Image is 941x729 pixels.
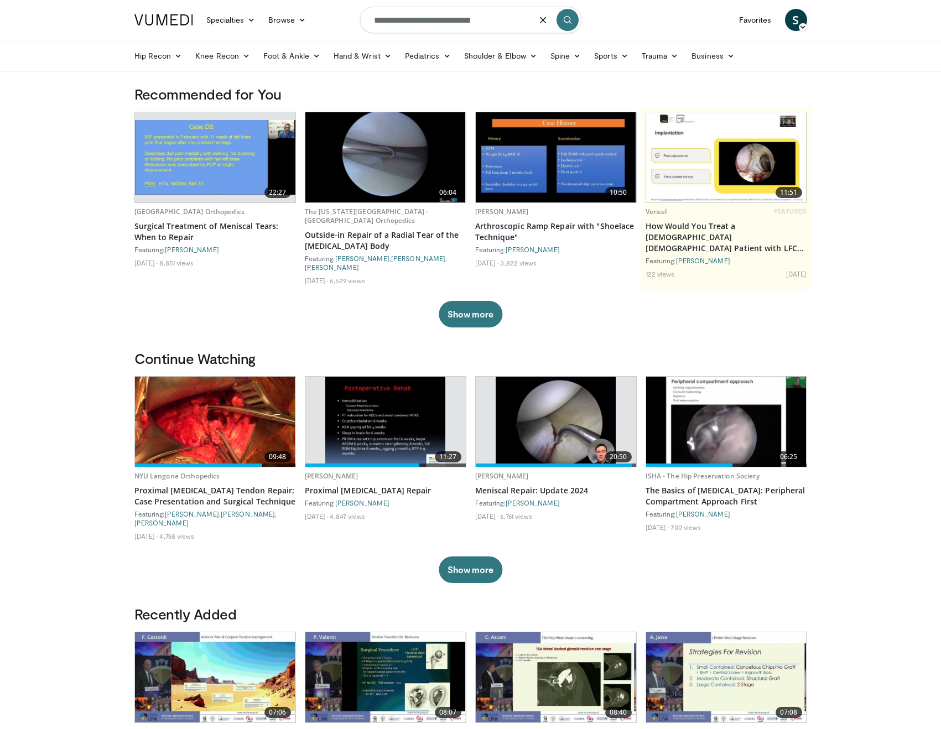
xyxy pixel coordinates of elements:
[134,485,296,507] a: Proximal [MEDICAL_DATA] Tendon Repair: Case Presentation and Surgical Technique
[305,263,359,271] a: [PERSON_NAME]
[496,377,616,467] img: 106a3a39-ec7f-4e65-a126-9a23cf1eacd5.620x360_q85_upscale.jpg
[398,45,457,67] a: Pediatrics
[786,269,807,278] li: [DATE]
[476,632,636,722] img: b9682281-d191-4971-8e2c-52cd21f8feaa.620x360_q85_upscale.jpg
[189,45,257,67] a: Knee Recon
[330,512,365,520] li: 4,847 views
[732,9,778,31] a: Favorites
[159,532,194,540] li: 4,768 views
[646,112,807,202] img: 62f325f7-467e-4e39-9fa8-a2cb7d050ecd.620x360_q85_upscale.jpg
[646,632,807,722] img: a3fe917b-418f-4b37-ad2e-b0d12482d850.620x360_q85_upscale.jpg
[776,451,802,462] span: 06:25
[165,510,219,518] a: [PERSON_NAME]
[646,377,807,467] a: 06:25
[134,258,158,267] li: [DATE]
[134,509,296,527] div: Featuring: , ,
[646,509,807,518] div: Featuring:
[646,207,667,216] a: Vericel
[588,45,635,67] a: Sports
[670,523,701,532] li: 700 views
[457,45,544,67] a: Shoulder & Elbow
[435,187,461,198] span: 06:04
[305,377,466,467] a: 11:27
[135,632,295,722] a: 07:06
[774,207,807,215] span: FEATURED
[165,246,219,253] a: [PERSON_NAME]
[305,254,466,272] div: Featuring: , ,
[134,207,245,216] a: [GEOGRAPHIC_DATA] Orthopedics
[305,498,466,507] div: Featuring:
[544,45,588,67] a: Spine
[475,485,637,496] a: Meniscal Repair: Update 2024
[134,85,807,103] h3: Recommended for You
[435,707,461,718] span: 08:07
[476,112,636,202] a: 10:50
[475,471,529,481] a: [PERSON_NAME]
[200,9,262,31] a: Specialties
[685,45,741,67] a: Business
[305,471,358,481] a: [PERSON_NAME]
[605,451,632,462] span: 20:50
[506,246,560,253] a: [PERSON_NAME]
[475,245,637,254] div: Featuring:
[134,221,296,243] a: Surgical Treatment of Meniscal Tears: When to Repair
[159,258,194,267] li: 8,851 views
[128,45,189,67] a: Hip Recon
[646,471,760,481] a: ISHA - The Hip Preservation Society
[221,510,275,518] a: [PERSON_NAME]
[257,45,327,67] a: Foot & Ankle
[135,120,295,195] img: 73f26c0b-5ccf-44fc-8ea3-fdebfe20c8f0.620x360_q85_upscale.jpg
[264,451,291,462] span: 09:48
[135,377,295,467] img: 291967e5-9d57-4b52-9433-632aad87ae17.620x360_q85_upscale.jpg
[135,377,295,467] a: 09:48
[135,632,295,722] img: 8037028b-5014-4d38-9a8c-71d966c81743.620x360_q85_upscale.jpg
[785,9,807,31] a: S
[605,187,632,198] span: 10:50
[305,632,466,722] a: 08:07
[305,207,429,225] a: The [US_STATE][GEOGRAPHIC_DATA] - [GEOGRAPHIC_DATA] Orthopedics
[439,301,502,327] button: Show more
[264,187,291,198] span: 22:27
[305,276,329,285] li: [DATE]
[439,556,502,583] button: Show more
[475,221,637,243] a: Arthroscopic Ramp Repair with "Shoelace Technique"
[330,276,365,285] li: 6,529 views
[646,485,807,507] a: The Basics of [MEDICAL_DATA]: Peripheral Compartment Approach First
[134,532,158,540] li: [DATE]
[305,512,329,520] li: [DATE]
[646,221,807,254] a: How Would You Treat a [DEMOGRAPHIC_DATA] [DEMOGRAPHIC_DATA] Patient with LFC Defect and Partial A...
[476,112,636,202] img: 37e67030-ce23-4c31-9344-e75ee6bbfd8f.620x360_q85_upscale.jpg
[305,230,466,252] a: Outside-in Repair of a Radial Tear of the [MEDICAL_DATA] Body
[134,14,193,25] img: VuMedi Logo
[475,512,499,520] li: [DATE]
[435,451,461,462] span: 11:27
[134,350,807,367] h3: Continue Watching
[325,377,446,467] img: 9nZFQMepuQiumqNn4xMDoxOmdtO40mAx.620x360_q85_upscale.jpg
[134,519,189,527] a: [PERSON_NAME]
[475,498,637,507] div: Featuring:
[776,187,802,198] span: 11:51
[476,632,636,722] a: 08:40
[135,112,295,202] a: 22:27
[327,45,398,67] a: Hand & Wrist
[360,7,581,33] input: Search topics, interventions
[305,112,466,202] img: 5c50dd53-e53b-454a-87a4-92858b63ad6f.620x360_q85_upscale.jpg
[646,256,807,265] div: Featuring:
[391,254,445,262] a: [PERSON_NAME]
[305,485,466,496] a: Proximal [MEDICAL_DATA] Repair
[646,112,807,202] a: 11:51
[134,471,220,481] a: NYU Langone Orthopedics
[475,207,529,216] a: [PERSON_NAME]
[635,45,685,67] a: Trauma
[676,257,730,264] a: [PERSON_NAME]
[335,254,389,262] a: [PERSON_NAME]
[776,707,802,718] span: 07:08
[500,258,537,267] li: 3,822 views
[264,707,291,718] span: 07:06
[475,258,499,267] li: [DATE]
[134,605,807,623] h3: Recently Added
[605,707,632,718] span: 08:40
[646,632,807,722] a: 07:08
[646,523,669,532] li: [DATE]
